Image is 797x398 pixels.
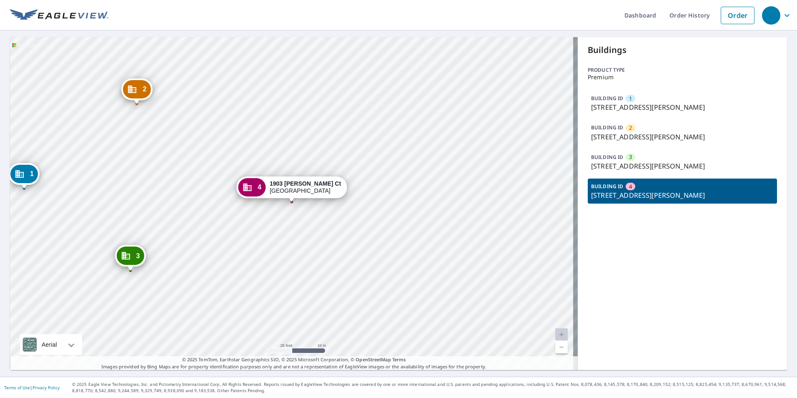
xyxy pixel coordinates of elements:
[356,356,391,363] a: OpenStreetMap
[270,180,341,187] strong: 1903 [PERSON_NAME] Ct
[270,180,341,194] div: [GEOGRAPHIC_DATA]
[4,385,30,390] a: Terms of Use
[182,356,406,363] span: © 2025 TomTom, Earthstar Geographics SIO, © 2025 Microsoft Corporation, ©
[721,7,754,24] a: Order
[591,190,774,200] p: [STREET_ADDRESS][PERSON_NAME]
[4,385,60,390] p: |
[588,74,777,81] p: Premium
[629,95,632,103] span: 1
[591,132,774,142] p: [STREET_ADDRESS][PERSON_NAME]
[591,95,623,102] p: BUILDING ID
[258,184,261,190] span: 4
[9,163,40,189] div: Dropped pin, building 1, Commercial property, 1881 Carolina Towne Ct Mount Pleasant, SC 29464
[555,341,568,353] a: Current Level 20, Zoom Out
[10,9,108,22] img: EV Logo
[629,183,632,191] span: 4
[591,154,623,161] p: BUILDING ID
[115,245,145,271] div: Dropped pin, building 3, Commercial property, 1891 Carolina Towne Ct Mount Pleasant, SC 29464
[591,183,623,190] p: BUILDING ID
[629,153,632,161] span: 3
[143,86,146,92] span: 2
[121,78,152,104] div: Dropped pin, building 2, Commercial property, 1882 Carolina Towne Ct Mount Pleasant, SC 29464
[236,176,347,202] div: Dropped pin, building 4, Commercial property, 1903 Carolina Towne Ct Mount Pleasant, SC 29464
[392,356,406,363] a: Terms
[588,66,777,74] p: Product type
[39,334,60,355] div: Aerial
[136,253,140,259] span: 3
[30,171,34,177] span: 1
[591,124,623,131] p: BUILDING ID
[591,161,774,171] p: [STREET_ADDRESS][PERSON_NAME]
[20,334,82,355] div: Aerial
[588,44,777,56] p: Buildings
[10,356,578,370] p: Images provided by Bing Maps are for property identification purposes only and are not a represen...
[591,102,774,112] p: [STREET_ADDRESS][PERSON_NAME]
[629,124,632,132] span: 2
[33,385,60,390] a: Privacy Policy
[72,381,793,394] p: © 2025 Eagle View Technologies, Inc. and Pictometry International Corp. All Rights Reserved. Repo...
[555,328,568,341] a: Current Level 20, Zoom In Disabled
